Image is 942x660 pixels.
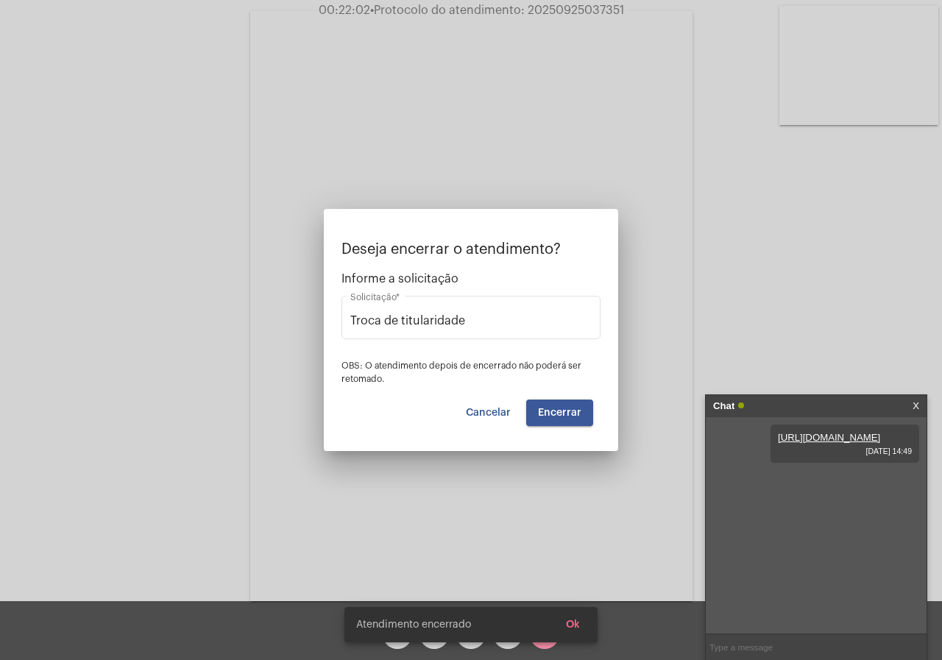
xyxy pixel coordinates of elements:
span: Encerrar [538,408,581,418]
span: 00:22:02 [319,4,370,16]
span: Online [738,402,744,408]
span: Protocolo do atendimento: 20250925037351 [370,4,624,16]
input: Buscar solicitação [350,314,592,327]
span: [DATE] 14:49 [778,447,912,455]
a: X [913,395,919,417]
strong: Chat [713,395,734,417]
button: Cancelar [454,400,523,426]
span: Atendimento encerrado [356,617,471,632]
button: Encerrar [526,400,593,426]
input: Type a message [706,634,927,660]
p: Deseja encerrar o atendimento? [341,241,601,258]
span: Ok [566,620,580,630]
a: [URL][DOMAIN_NAME] [778,432,880,443]
span: Informe a solicitação [341,272,601,285]
span: Cancelar [466,408,511,418]
span: • [370,4,374,16]
span: OBS: O atendimento depois de encerrado não poderá ser retomado. [341,361,581,383]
